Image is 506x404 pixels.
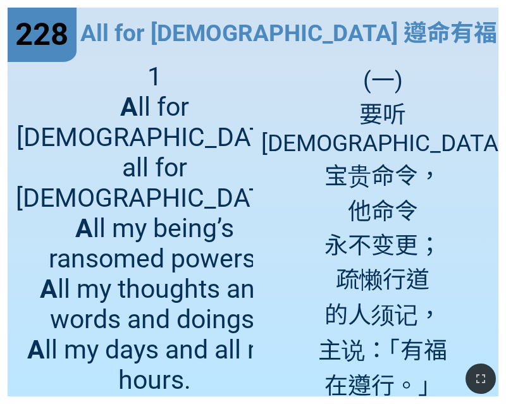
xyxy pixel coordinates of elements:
b: A [27,334,45,365]
span: (一) 要听[DEMOGRAPHIC_DATA] 宝贵命令， 他命令 永不变更； 疏懒行道 的人须记， 主说：「有福 在遵行。」 [261,61,505,401]
span: All for [DEMOGRAPHIC_DATA] 遵命有福 [80,14,497,48]
span: 1 ll for [DEMOGRAPHIC_DATA], all for [DEMOGRAPHIC_DATA]! ll my being’s ransomed powers, ll my tho... [16,61,293,395]
span: 228 [15,16,68,52]
b: A [75,213,93,243]
b: A [120,92,138,122]
b: A [40,274,58,304]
